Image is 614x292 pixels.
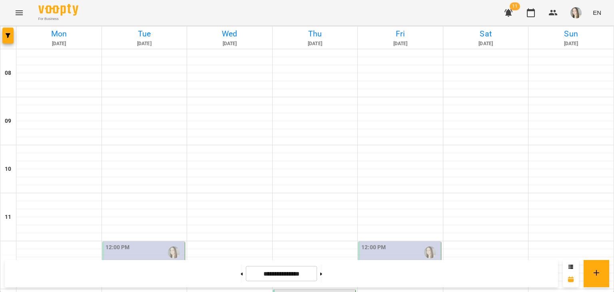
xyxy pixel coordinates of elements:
[530,28,612,40] h6: Sun
[5,117,11,126] h6: 09
[445,28,527,40] h6: Sat
[18,40,100,48] h6: [DATE]
[570,7,582,18] img: a8d7fb5a1d89beb58b3ded8a11ed441a.jpeg
[188,40,271,48] h6: [DATE]
[359,28,442,40] h6: Fri
[5,69,11,78] h6: 08
[103,40,186,48] h6: [DATE]
[590,5,604,20] button: EN
[530,40,612,48] h6: [DATE]
[38,4,78,16] img: Voopty Logo
[424,246,436,258] img: Ярослава Барабаш
[38,16,78,22] span: For Business
[5,165,11,174] h6: 10
[361,243,386,252] label: 12:00 PM
[106,243,130,252] label: 12:00 PM
[359,40,442,48] h6: [DATE]
[168,246,180,258] img: Ярослава Барабаш
[274,28,357,40] h6: Thu
[274,40,357,48] h6: [DATE]
[188,28,271,40] h6: Wed
[445,40,527,48] h6: [DATE]
[593,8,601,17] span: EN
[103,28,186,40] h6: Tue
[510,2,520,10] span: 11
[18,28,100,40] h6: Mon
[10,3,29,22] button: Menu
[5,213,11,222] h6: 11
